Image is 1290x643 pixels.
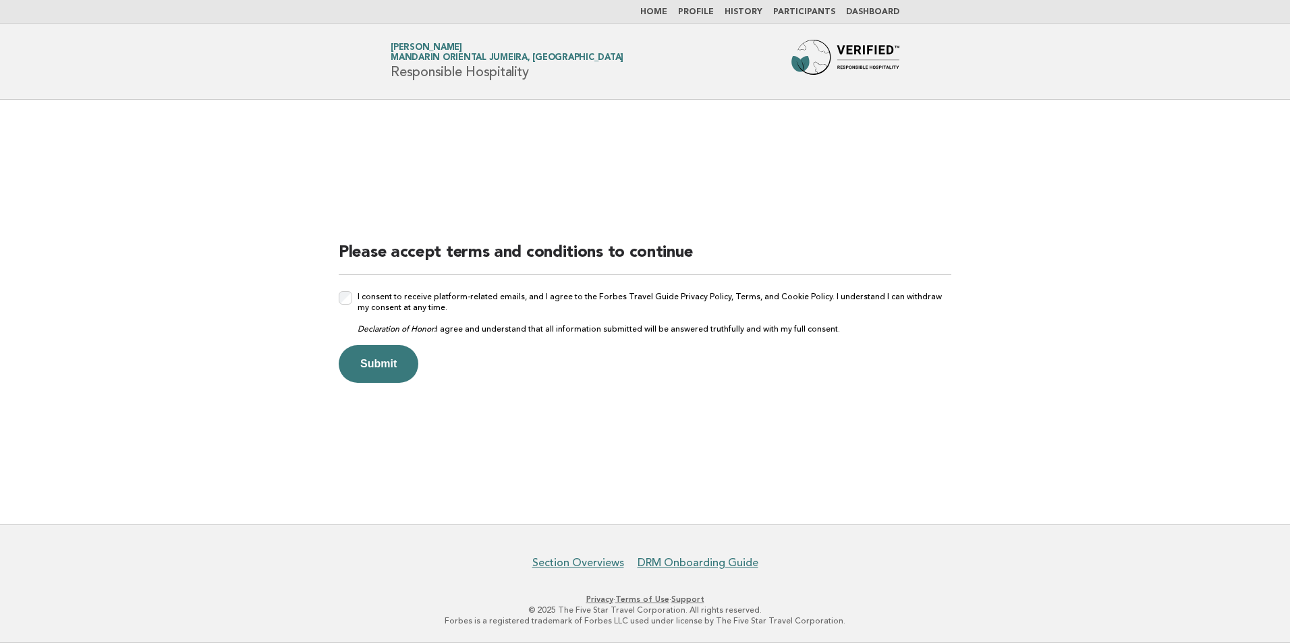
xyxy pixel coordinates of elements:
[671,594,704,604] a: Support
[678,8,714,16] a: Profile
[725,8,762,16] a: History
[586,594,613,604] a: Privacy
[232,615,1058,626] p: Forbes is a registered trademark of Forbes LLC used under license by The Five Star Travel Corpora...
[773,8,835,16] a: Participants
[532,556,624,570] a: Section Overviews
[391,43,623,62] a: [PERSON_NAME]Mandarin Oriental Jumeira, [GEOGRAPHIC_DATA]
[791,40,899,83] img: Forbes Travel Guide
[638,556,758,570] a: DRM Onboarding Guide
[232,605,1058,615] p: © 2025 The Five Star Travel Corporation. All rights reserved.
[339,242,951,275] h2: Please accept terms and conditions to continue
[232,594,1058,605] p: · ·
[358,291,951,334] label: I consent to receive platform-related emails, and I agree to the Forbes Travel Guide Privacy Poli...
[391,54,623,63] span: Mandarin Oriental Jumeira, [GEOGRAPHIC_DATA]
[846,8,899,16] a: Dashboard
[391,44,623,79] h1: Responsible Hospitality
[358,324,436,334] em: Declaration of Honor:
[640,8,667,16] a: Home
[615,594,669,604] a: Terms of Use
[339,345,418,383] button: Submit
